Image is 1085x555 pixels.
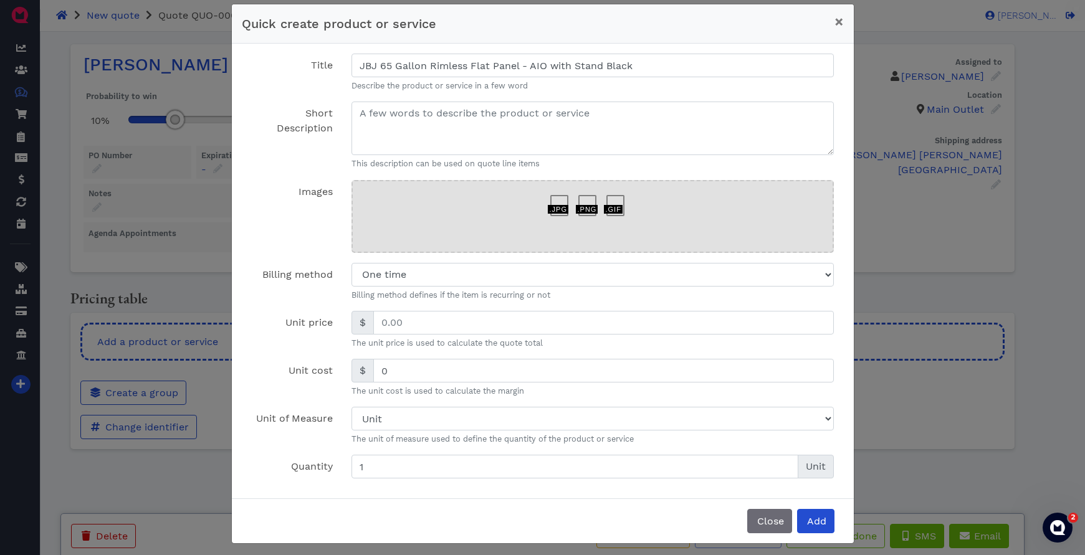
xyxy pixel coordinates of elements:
[351,455,799,478] input: 0
[806,459,826,474] span: Unit
[291,460,333,472] span: Quantity
[351,81,528,90] span: Describe the product or service in a few word
[351,338,543,348] span: The unit price is used to calculate the quote total
[1068,513,1078,523] span: 2
[834,13,844,31] span: ×
[256,412,333,424] span: Unit of Measure
[351,434,634,444] span: The unit of measure used to define the quantity of the product or service
[351,311,374,334] div: $
[289,364,333,376] span: Unit cost
[351,386,524,396] span: The unit cost is used to calculate the margin
[262,268,333,280] span: Billing method
[373,359,834,382] input: 0.00
[1043,513,1073,543] iframe: Intercom live chat
[351,159,540,168] span: This description can be used on quote line items
[351,359,374,382] div: $
[825,4,854,39] button: Close
[285,316,333,328] span: Unit price
[351,54,834,77] input: Name of the product or service
[805,515,826,527] span: Add
[797,509,834,533] button: Add
[755,515,784,527] span: Close
[747,509,792,533] button: Close
[351,290,550,300] span: Billing method defines if the item is recurring or not
[311,59,333,71] span: Title
[299,186,333,197] span: Images
[373,311,834,334] input: 0.00
[242,16,436,31] span: Quick create product or service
